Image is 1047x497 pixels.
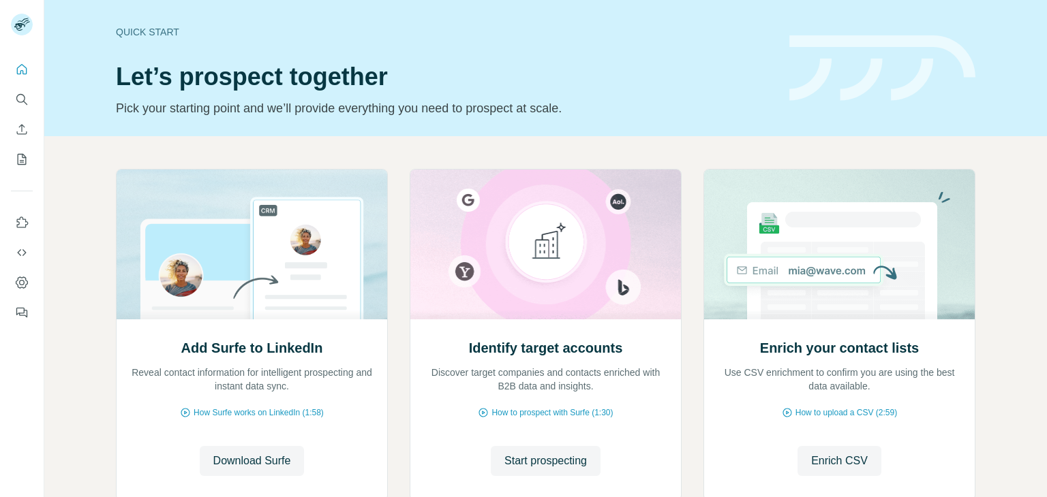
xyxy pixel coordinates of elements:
[760,338,919,357] h2: Enrich your contact lists
[11,87,33,112] button: Search
[11,300,33,325] button: Feedback
[504,453,587,469] span: Start prospecting
[213,453,291,469] span: Download Surfe
[11,210,33,235] button: Use Surfe on LinkedIn
[811,453,868,469] span: Enrich CSV
[194,406,324,419] span: How Surfe works on LinkedIn (1:58)
[116,25,773,39] div: Quick start
[11,117,33,142] button: Enrich CSV
[410,170,682,319] img: Identify target accounts
[491,406,613,419] span: How to prospect with Surfe (1:30)
[116,170,388,319] img: Add Surfe to LinkedIn
[718,366,961,393] p: Use CSV enrichment to confirm you are using the best data available.
[116,99,773,118] p: Pick your starting point and we’ll provide everything you need to prospect at scale.
[795,406,897,419] span: How to upload a CSV (2:59)
[789,35,975,101] img: banner
[469,338,623,357] h2: Identify target accounts
[491,446,601,476] button: Start prospecting
[200,446,305,476] button: Download Surfe
[181,338,323,357] h2: Add Surfe to LinkedIn
[11,240,33,265] button: Use Surfe API
[798,446,881,476] button: Enrich CSV
[11,147,33,172] button: My lists
[703,170,975,319] img: Enrich your contact lists
[116,63,773,91] h1: Let’s prospect together
[130,366,374,393] p: Reveal contact information for intelligent prospecting and instant data sync.
[11,270,33,295] button: Dashboard
[424,366,667,393] p: Discover target companies and contacts enriched with B2B data and insights.
[11,57,33,82] button: Quick start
